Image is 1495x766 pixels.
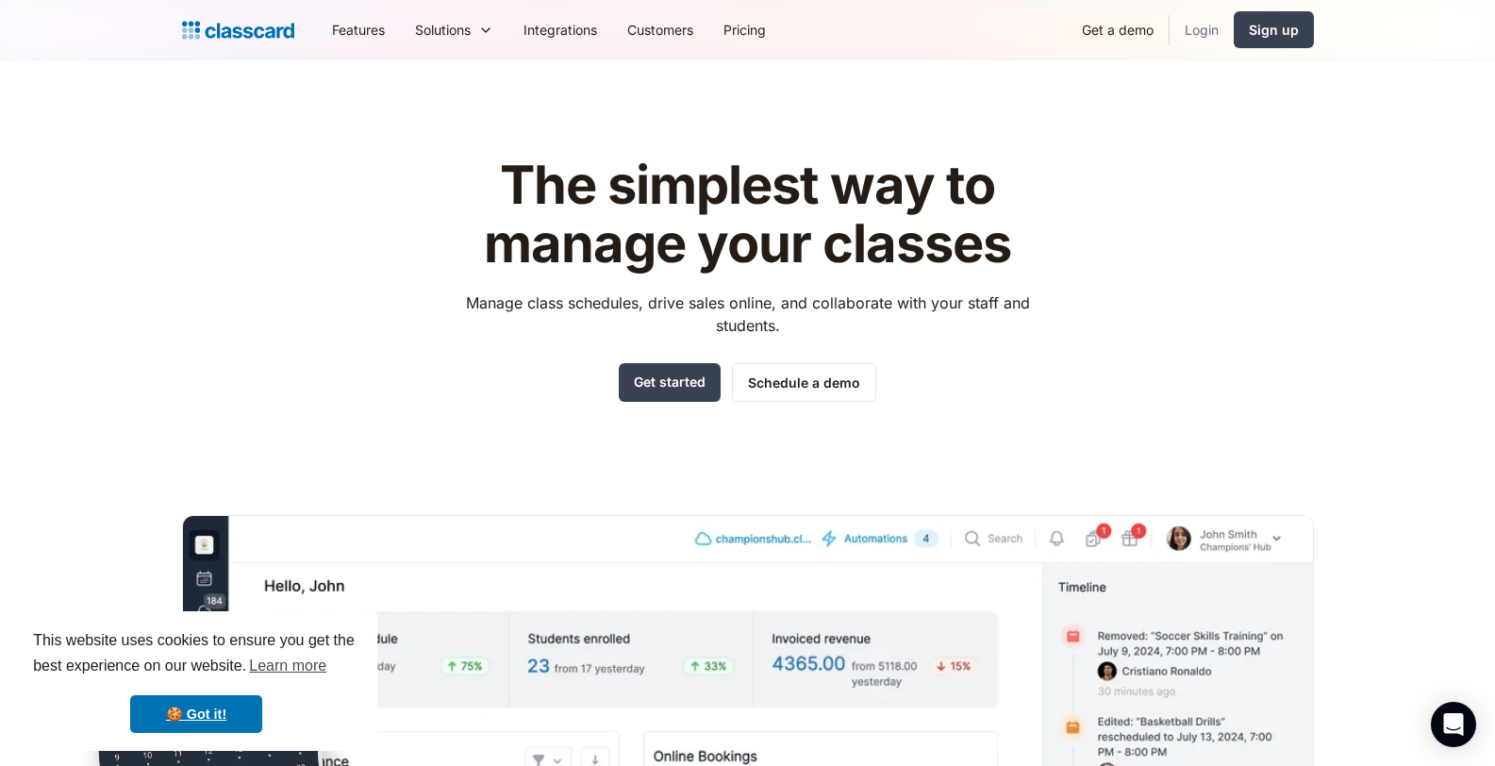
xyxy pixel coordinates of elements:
[448,157,1047,273] h1: The simplest way to manage your classes
[612,8,708,51] a: Customers
[246,652,329,680] a: learn more about cookies
[15,611,377,751] div: cookieconsent
[415,20,471,40] div: Solutions
[1067,8,1169,51] a: Get a demo
[130,695,262,733] a: dismiss cookie message
[317,8,400,51] a: Features
[182,17,294,43] a: home
[508,8,612,51] a: Integrations
[619,363,721,402] a: Get started
[1249,20,1299,40] div: Sign up
[1431,702,1476,747] div: Open Intercom Messenger
[732,363,876,402] a: Schedule a demo
[33,629,359,680] span: This website uses cookies to ensure you get the best experience on our website.
[400,8,508,51] div: Solutions
[1170,8,1234,51] a: Login
[448,291,1047,337] p: Manage class schedules, drive sales online, and collaborate with your staff and students.
[1234,11,1314,48] a: Sign up
[708,8,781,51] a: Pricing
